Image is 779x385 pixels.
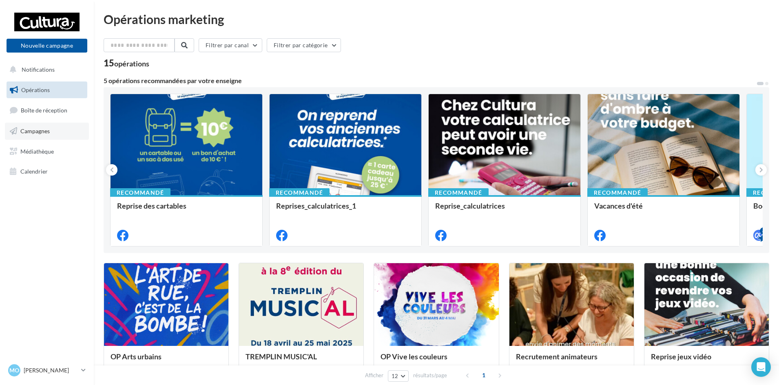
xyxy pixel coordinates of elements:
button: Filtrer par canal [199,38,262,52]
span: Notifications [22,66,55,73]
div: OP Vive les couleurs [381,352,492,369]
span: Mo [9,366,19,374]
div: Reprises_calculatrices_1 [276,202,415,218]
button: Nouvelle campagne [7,39,87,53]
div: 5 opérations recommandées par votre enseigne [104,77,756,84]
button: 12 [388,370,409,382]
span: 12 [392,373,398,379]
div: TREMPLIN MUSIC'AL [246,352,357,369]
div: Vacances d'été [594,202,733,218]
div: Recommandé [110,188,170,197]
span: Opérations [21,86,50,93]
div: Reprise des cartables [117,202,256,218]
span: Campagnes [20,128,50,134]
span: 1 [477,369,490,382]
button: Filtrer par catégorie [267,38,341,52]
div: 4 [760,227,767,235]
div: OP Arts urbains [111,352,222,369]
div: Recommandé [587,188,648,197]
span: Afficher [365,372,383,379]
div: 15 [104,59,149,68]
a: Opérations [5,81,89,99]
a: Médiathèque [5,143,89,160]
a: Mo [PERSON_NAME] [7,363,87,378]
span: Médiathèque [20,147,54,154]
span: Calendrier [20,168,48,175]
div: Recommandé [428,188,489,197]
div: Recommandé [269,188,330,197]
div: Reprise jeux vidéo [651,352,762,369]
button: Notifications [5,61,86,78]
div: Recrutement animateurs [516,352,627,369]
p: [PERSON_NAME] [24,366,78,374]
div: opérations [114,60,149,67]
div: Open Intercom Messenger [751,357,771,377]
span: Boîte de réception [21,107,67,114]
a: Campagnes [5,123,89,140]
div: Reprise_calculatrices [435,202,574,218]
a: Calendrier [5,163,89,180]
a: Boîte de réception [5,101,89,119]
span: résultats/page [413,372,447,379]
div: Opérations marketing [104,13,769,25]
